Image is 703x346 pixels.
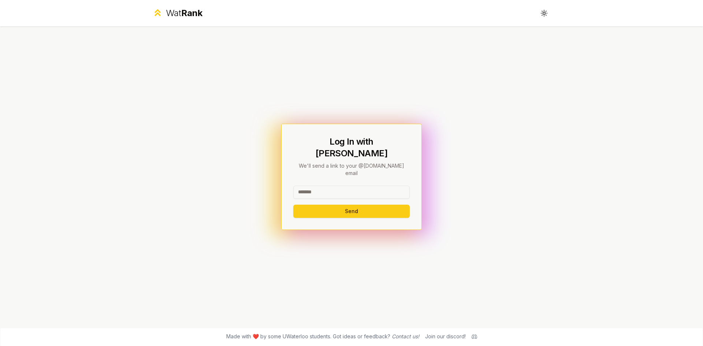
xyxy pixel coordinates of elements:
[293,136,410,159] h1: Log In with [PERSON_NAME]
[181,8,202,18] span: Rank
[425,333,466,340] div: Join our discord!
[226,333,419,340] span: Made with ❤️ by some UWaterloo students. Got ideas or feedback?
[152,7,202,19] a: WatRank
[392,333,419,339] a: Contact us!
[293,162,410,177] p: We'll send a link to your @[DOMAIN_NAME] email
[166,7,202,19] div: Wat
[293,205,410,218] button: Send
